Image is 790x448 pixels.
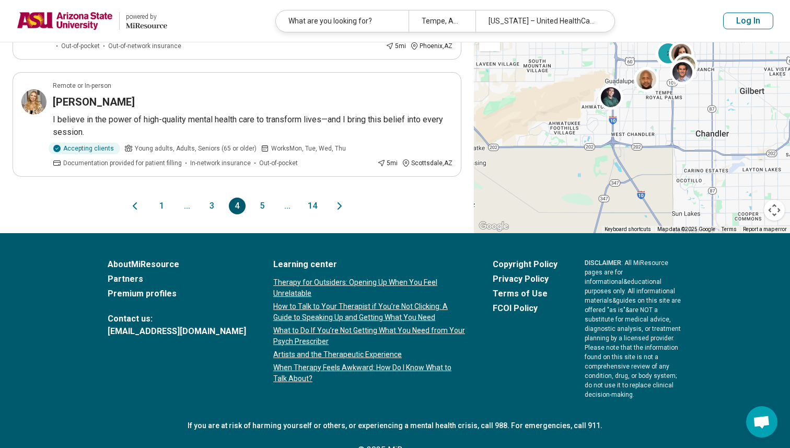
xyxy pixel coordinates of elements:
a: Arizona State Universitypowered by [17,8,167,33]
span: Young adults, Adults, Seniors (65 or older) [135,144,257,153]
p: : All MiResource pages are for informational & educational purposes only. All informational mater... [585,258,682,399]
a: How to Talk to Your Therapist if You’re Not Clicking: A Guide to Speaking Up and Getting What You... [273,301,466,323]
a: Terms of Use [493,288,557,300]
span: Documentation provided for patient filling [63,158,182,168]
span: Contact us: [108,313,246,325]
span: Out-of-network insurance [108,41,181,51]
a: Artists and the Therapeutic Experience [273,349,466,360]
button: Log In [723,13,773,29]
div: 2 [656,40,681,65]
span: Works Mon, Tue, Wed, Thu [271,144,346,153]
div: Tempe, AZ 85281 [409,10,475,32]
p: Remote or In-person [53,81,111,90]
a: [EMAIL_ADDRESS][DOMAIN_NAME] [108,325,246,338]
a: Terms (opens in new tab) [722,226,737,232]
button: 3 [204,198,220,214]
div: Accepting clients [49,143,120,154]
span: Out-of-pocket [61,41,100,51]
a: Learning center [273,258,466,271]
p: I believe in the power of high-quality mental health care to transform lives—and I bring this bel... [53,113,452,139]
span: Out-of-pocket [259,158,298,168]
h3: [PERSON_NAME] [53,95,135,109]
div: 5 mi [386,41,406,51]
a: Copyright Policy [493,258,557,271]
button: 14 [304,198,321,214]
button: Previous page [129,198,141,214]
a: Open this area in Google Maps (opens a new window) [477,220,511,233]
span: Map data ©2025 Google [657,226,715,232]
p: If you are at risk of harming yourself or others, or experiencing a mental health crisis, call 98... [108,420,682,431]
a: Report a map error [743,226,787,232]
div: Phoenix , AZ [410,41,452,51]
img: Google [477,220,511,233]
div: 5 mi [377,158,398,168]
span: In-network insurance [190,158,251,168]
img: Arizona State University [17,8,113,33]
a: Privacy Policy [493,273,557,285]
span: ... [279,198,296,214]
button: 1 [154,198,170,214]
a: What to Do If You’re Not Getting What You Need from Your Psych Prescriber [273,325,466,347]
div: [US_STATE] – United HealthCare Student Resources [475,10,608,32]
div: What are you looking for? [276,10,409,32]
a: AboutMiResource [108,258,246,271]
div: Scottsdale , AZ [402,158,452,168]
span: DISCLAIMER [585,259,621,267]
button: Keyboard shortcuts [605,226,651,233]
a: Premium profiles [108,288,246,300]
div: powered by [126,12,167,21]
div: Open chat [746,406,777,438]
a: Therapy for Outsiders: Opening Up When You Feel Unrelatable [273,277,466,299]
button: 5 [254,198,271,214]
a: Partners [108,273,246,285]
a: FCOI Policy [493,302,557,315]
a: When Therapy Feels Awkward: How Do I Know What to Talk About? [273,362,466,384]
span: ... [179,198,195,214]
button: Map camera controls [764,200,785,221]
button: 4 [229,198,246,214]
button: Next page [333,198,346,214]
